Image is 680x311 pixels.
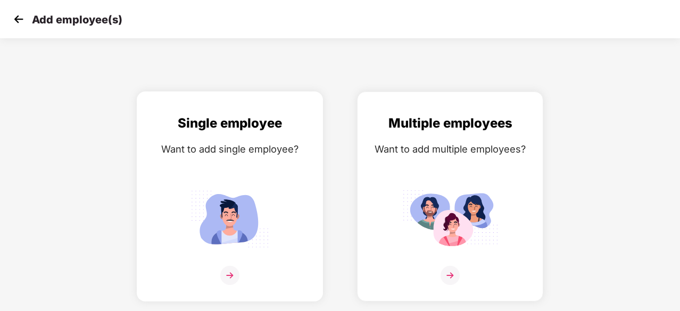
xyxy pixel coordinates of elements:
[148,113,312,133] div: Single employee
[368,113,532,133] div: Multiple employees
[11,11,27,27] img: svg+xml;base64,PHN2ZyB4bWxucz0iaHR0cDovL3d3dy53My5vcmcvMjAwMC9zdmciIHdpZHRoPSIzMCIgaGVpZ2h0PSIzMC...
[368,141,532,157] div: Want to add multiple employees?
[402,186,498,252] img: svg+xml;base64,PHN2ZyB4bWxucz0iaHR0cDovL3d3dy53My5vcmcvMjAwMC9zdmciIGlkPSJNdWx0aXBsZV9lbXBsb3llZS...
[32,13,122,26] p: Add employee(s)
[220,266,239,285] img: svg+xml;base64,PHN2ZyB4bWxucz0iaHR0cDovL3d3dy53My5vcmcvMjAwMC9zdmciIHdpZHRoPSIzNiIgaGVpZ2h0PSIzNi...
[182,186,278,252] img: svg+xml;base64,PHN2ZyB4bWxucz0iaHR0cDovL3d3dy53My5vcmcvMjAwMC9zdmciIGlkPSJTaW5nbGVfZW1wbG95ZWUiIH...
[148,141,312,157] div: Want to add single employee?
[441,266,460,285] img: svg+xml;base64,PHN2ZyB4bWxucz0iaHR0cDovL3d3dy53My5vcmcvMjAwMC9zdmciIHdpZHRoPSIzNiIgaGVpZ2h0PSIzNi...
